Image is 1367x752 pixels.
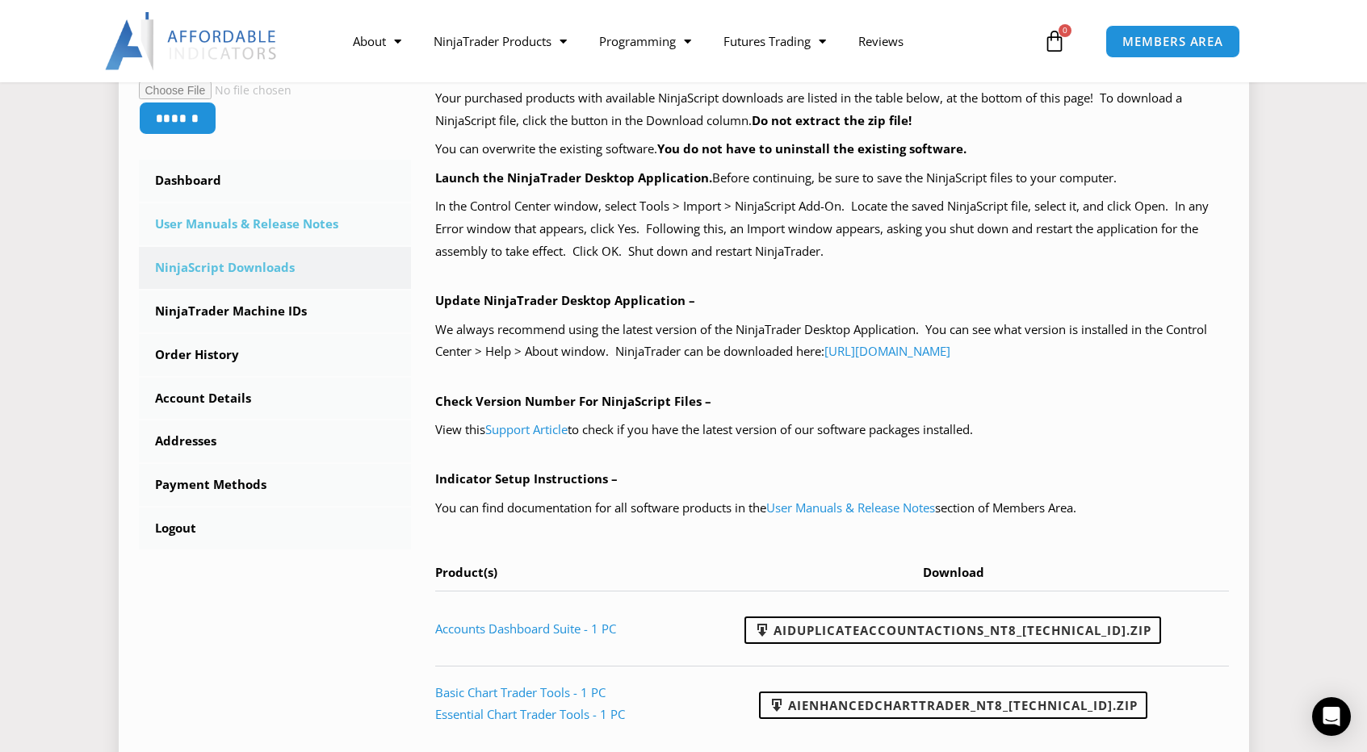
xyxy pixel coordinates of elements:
[139,420,412,462] a: Addresses
[766,499,935,516] a: User Manuals & Release Notes
[707,23,842,60] a: Futures Trading
[435,292,695,308] b: Update NinjaTrader Desktop Application –
[435,419,1229,441] p: View this to check if you have the latest version of our software packages installed.
[657,140,967,157] b: You do not have to uninstall the existing software.
[435,684,606,700] a: Basic Chart Trader Tools - 1 PC
[435,169,712,186] b: Launch the NinjaTrader Desktop Application.
[752,112,912,128] b: Do not extract the zip file!
[337,23,1039,60] nav: Menu
[1122,36,1223,48] span: MEMBERS AREA
[435,470,618,487] b: Indicator Setup Instructions –
[139,160,412,549] nav: Account pages
[139,508,412,549] a: Logout
[435,497,1229,520] p: You can find documentation for all software products in the section of Members Area.
[139,247,412,289] a: NinjaScript Downloads
[744,616,1161,644] a: AIDuplicateAccountActions_NT8_[TECHNICAL_ID].zip
[435,167,1229,190] p: Before continuing, be sure to save the NinjaScript files to your computer.
[139,334,412,376] a: Order History
[139,290,412,332] a: NinjaTrader Machine IDs
[435,138,1229,161] p: You can overwrite the existing software.
[1019,18,1090,65] a: 0
[139,203,412,245] a: User Manuals & Release Notes
[435,620,616,637] a: Accounts Dashboard Suite - 1 PC
[485,421,568,437] a: Support Article
[435,706,625,722] a: Essential Chart Trader Tools - 1 PC
[337,23,417,60] a: About
[105,12,279,70] img: LogoAI | Affordable Indicators – NinjaTrader
[1312,697,1351,736] div: Open Intercom Messenger
[1105,25,1240,58] a: MEMBERS AREA
[435,195,1229,263] p: In the Control Center window, select Tools > Import > NinjaScript Add-On. Locate the saved NinjaS...
[435,87,1229,132] p: Your purchased products with available NinjaScript downloads are listed in the table below, at th...
[435,319,1229,364] p: We always recommend using the latest version of the NinjaTrader Desktop Application. You can see ...
[435,393,711,409] b: Check Version Number For NinjaScript Files –
[1059,24,1071,37] span: 0
[759,691,1147,719] a: AIEnhancedChartTrader_NT8_[TECHNICAL_ID].zip
[139,464,412,506] a: Payment Methods
[139,378,412,420] a: Account Details
[139,160,412,202] a: Dashboard
[435,564,497,580] span: Product(s)
[842,23,920,60] a: Reviews
[583,23,707,60] a: Programming
[824,343,950,359] a: [URL][DOMAIN_NAME]
[417,23,583,60] a: NinjaTrader Products
[923,564,984,580] span: Download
